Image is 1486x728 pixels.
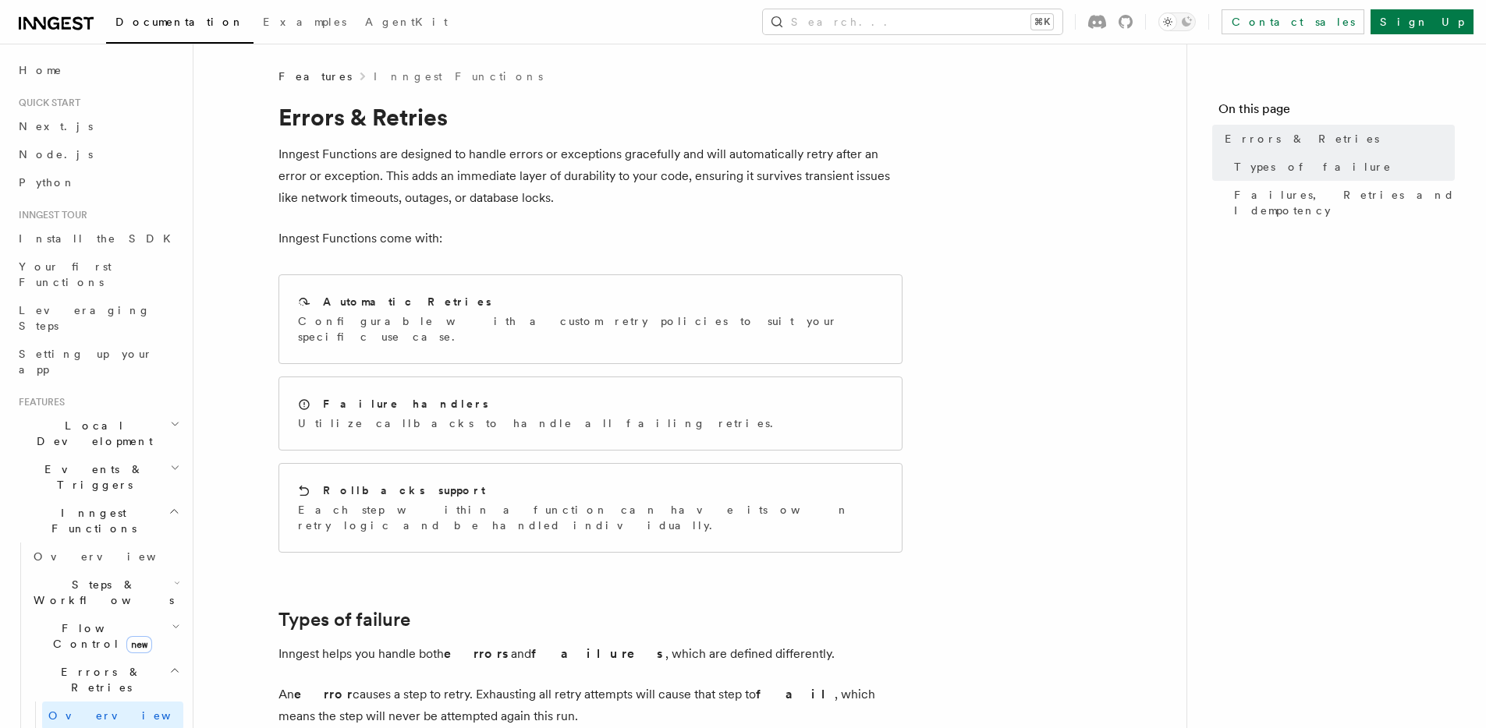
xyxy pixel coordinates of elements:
[1234,187,1455,218] span: Failures, Retries and Idempotency
[294,687,353,701] strong: error
[763,9,1062,34] button: Search...⌘K
[12,112,183,140] a: Next.js
[12,455,183,499] button: Events & Triggers
[48,709,209,722] span: Overview
[1371,9,1474,34] a: Sign Up
[298,313,883,345] p: Configurable with a custom retry policies to suit your specific use case.
[365,16,448,28] span: AgentKit
[27,614,183,658] button: Flow Controlnew
[323,396,488,412] h2: Failure handlers
[278,376,903,451] a: Failure handlersUtilize callbacks to handle all failing retries.
[12,505,168,536] span: Inngest Functions
[298,502,883,533] p: Each step within a function can have its own retry logic and be handled individually.
[1158,12,1196,31] button: Toggle dark mode
[1225,131,1379,147] span: Errors & Retries
[278,463,903,553] a: Rollbacks supportEach step within a function can have its own retry logic and be handled individu...
[278,274,903,364] a: Automatic RetriesConfigurable with a custom retry policies to suit your specific use case.
[19,232,180,245] span: Install the SDK
[356,5,457,42] a: AgentKit
[106,5,254,44] a: Documentation
[263,16,346,28] span: Examples
[12,461,170,493] span: Events & Triggers
[298,415,782,431] p: Utilize callbacks to handle all failing retries.
[12,97,80,109] span: Quick start
[12,168,183,196] a: Python
[1228,181,1455,224] a: Failures, Retries and Idempotency
[19,348,153,376] span: Setting up your app
[12,396,65,408] span: Features
[323,294,491,309] h2: Automatic Retries
[34,550,194,563] span: Overview
[12,412,183,455] button: Local Development
[19,120,93,133] span: Next.js
[278,143,903,209] p: Inngest Functions are designed to handle errors or exceptions gracefully and will automatically r...
[19,62,62,78] span: Home
[323,482,485,498] h2: Rollbacks support
[27,620,172,652] span: Flow Control
[278,609,410,631] a: Types of failure
[19,304,151,332] span: Leveraging Steps
[278,684,903,727] p: An causes a step to retry. Exhausting all retry attempts will cause that step to , which means th...
[19,260,112,288] span: Your first Functions
[1222,9,1364,34] a: Contact sales
[12,209,87,221] span: Inngest tour
[12,340,183,383] a: Setting up your app
[254,5,356,42] a: Examples
[27,542,183,571] a: Overview
[1031,14,1053,30] kbd: ⌘K
[12,224,183,253] a: Install the SDK
[1218,100,1455,125] h4: On this page
[1234,159,1392,175] span: Types of failure
[278,643,903,665] p: Inngest helps you handle both and , which are defined differently.
[756,687,835,701] strong: fail
[444,646,511,661] strong: errors
[12,296,183,340] a: Leveraging Steps
[12,253,183,296] a: Your first Functions
[12,140,183,168] a: Node.js
[1218,125,1455,153] a: Errors & Retries
[278,69,352,84] span: Features
[531,646,665,661] strong: failures
[27,658,183,701] button: Errors & Retries
[278,103,903,131] h1: Errors & Retries
[27,664,169,695] span: Errors & Retries
[12,499,183,542] button: Inngest Functions
[115,16,244,28] span: Documentation
[19,176,76,189] span: Python
[374,69,543,84] a: Inngest Functions
[12,418,170,449] span: Local Development
[12,56,183,84] a: Home
[27,571,183,614] button: Steps & Workflows
[19,148,93,161] span: Node.js
[1228,153,1455,181] a: Types of failure
[27,577,174,608] span: Steps & Workflows
[278,228,903,249] p: Inngest Functions come with:
[126,636,152,653] span: new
